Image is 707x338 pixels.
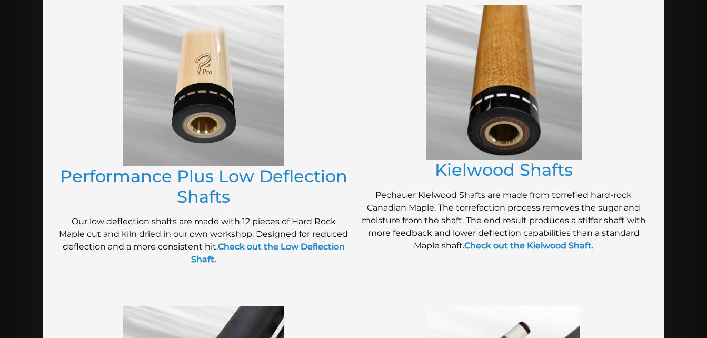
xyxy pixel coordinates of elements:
a: Performance Plus Low Deflection Shafts [60,166,347,206]
a: Kielwood Shafts [435,160,573,180]
p: Pechauer Kielwood Shafts are made from torrefied hard-rock Canadian Maple. The torrefaction proce... [359,189,649,252]
a: Check out the Kielwood Shaft. [464,241,594,251]
a: Check out the Low Deflection Shaft. [191,242,345,264]
p: Our low deflection shafts are made with 12 pieces of Hard Rock Maple cut and kiln dried in our ow... [59,215,348,266]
